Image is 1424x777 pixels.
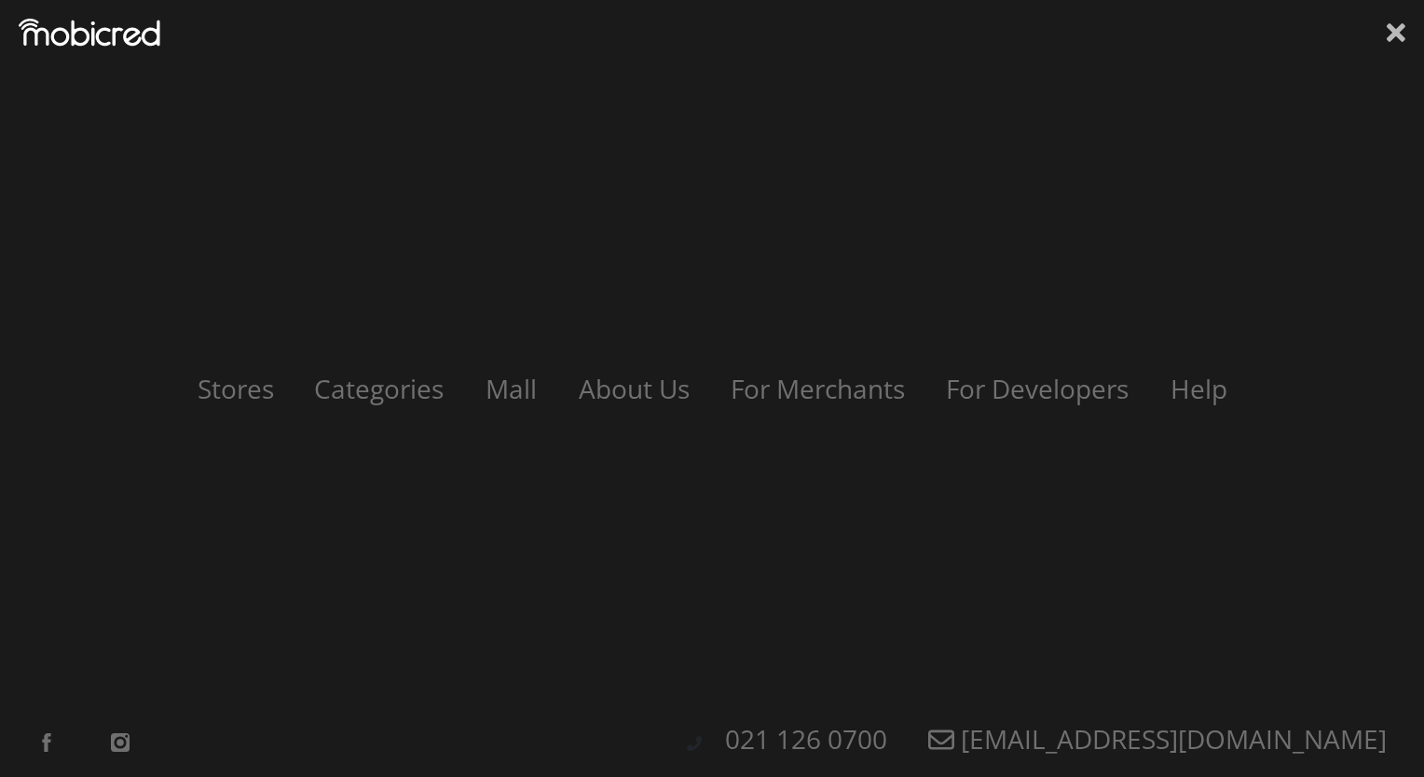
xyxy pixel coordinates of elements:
a: About Us [560,371,708,406]
a: Stores [178,371,292,406]
a: 021 126 0700 [706,721,906,757]
a: Help [1152,371,1246,406]
a: Mall [467,371,555,406]
a: [EMAIL_ADDRESS][DOMAIN_NAME] [910,721,1405,757]
a: For Merchants [712,371,924,406]
a: Categories [296,371,463,406]
a: For Developers [927,371,1147,406]
img: Mobicred [19,19,160,47]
